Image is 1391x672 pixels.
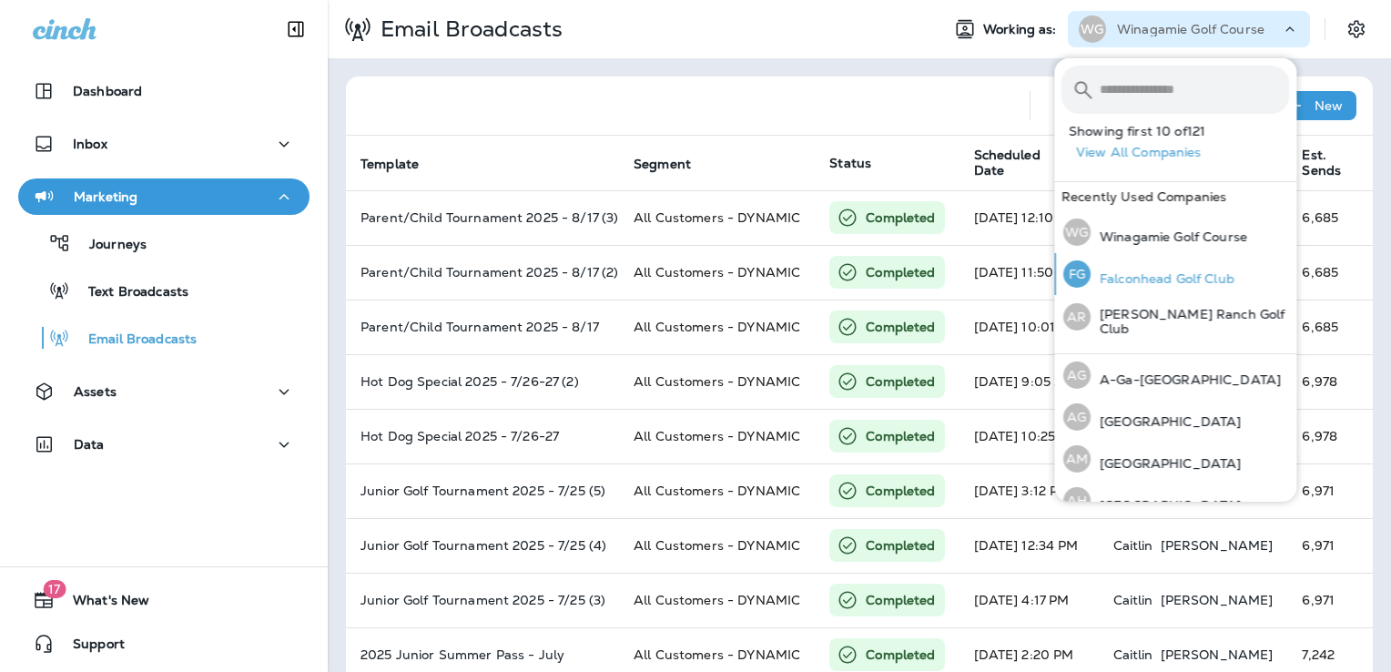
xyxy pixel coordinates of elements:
[55,636,125,658] span: Support
[1054,211,1296,253] button: WGWinagamie Golf Course
[1287,300,1372,354] td: 6,685
[1302,148,1365,178] span: Est. Sends
[1063,361,1091,389] div: AG
[1063,260,1091,288] div: FG
[1287,354,1372,409] td: 6,978
[1054,253,1296,295] button: FGFalconhead Golf Club
[1161,647,1274,662] p: [PERSON_NAME]
[866,372,935,391] p: Completed
[18,178,310,215] button: Marketing
[1091,456,1241,471] p: [GEOGRAPHIC_DATA]
[959,354,1099,409] td: [DATE] 9:05 AM
[974,148,1068,178] span: Scheduled Date
[18,582,310,618] button: 17What's New
[959,190,1099,245] td: [DATE] 12:10 PM
[1315,98,1343,113] p: New
[1079,15,1106,43] div: WG
[360,320,604,334] p: Parent/Child Tournament 2025 - 8/17
[634,647,800,663] span: All Customers - DYNAMIC
[866,482,935,500] p: Completed
[634,592,800,608] span: All Customers - DYNAMIC
[1113,647,1153,662] p: Caitlin
[70,331,197,349] p: Email Broadcasts
[634,483,800,499] span: All Customers - DYNAMIC
[1287,463,1372,518] td: 6,971
[71,237,147,254] p: Journeys
[1287,245,1372,300] td: 6,685
[270,11,321,47] button: Collapse Sidebar
[360,484,604,498] p: Junior Golf Tournament 2025 - 7/25 (5)
[1054,396,1296,438] button: AG[GEOGRAPHIC_DATA]
[866,427,935,445] p: Completed
[1063,303,1091,331] div: AR
[70,284,188,301] p: Text Broadcasts
[18,73,310,109] button: Dashboard
[360,210,604,225] p: Parent/Child Tournament 2025 - 8/17 (3)
[974,148,1091,178] span: Scheduled Date
[634,156,715,172] span: Segment
[18,126,310,162] button: Inbox
[1340,13,1373,46] button: Settings
[959,409,1099,463] td: [DATE] 10:25 AM
[1113,538,1153,553] p: Caitlin
[634,157,691,172] span: Segment
[360,538,604,553] p: Junior Golf Tournament 2025 - 7/25 (4)
[983,22,1061,37] span: Working as:
[43,580,66,598] span: 17
[1161,593,1274,607] p: [PERSON_NAME]
[360,429,604,443] p: Hot Dog Special 2025 - 7/26-27
[1287,518,1372,573] td: 6,971
[1287,409,1372,463] td: 6,978
[1054,438,1296,480] button: AM[GEOGRAPHIC_DATA]
[373,15,563,43] p: Email Broadcasts
[1054,295,1296,339] button: AR[PERSON_NAME] Ranch Golf Club
[866,591,935,609] p: Completed
[1063,445,1091,473] div: AM
[1091,307,1289,336] p: [PERSON_NAME] Ranch Golf Club
[1091,271,1234,286] p: Falconhead Golf Club
[1054,182,1296,211] div: Recently Used Companies
[1287,573,1372,627] td: 6,971
[360,265,604,280] p: Parent/Child Tournament 2025 - 8/17 (2)
[866,209,935,227] p: Completed
[959,463,1099,518] td: [DATE] 3:12 PM
[74,384,117,399] p: Assets
[55,593,149,615] span: What's New
[1063,219,1091,246] div: WG
[18,224,310,262] button: Journeys
[829,155,871,171] span: Status
[1045,87,1081,124] button: Search Email Broadcasts
[1113,593,1153,607] p: Caitlin
[18,626,310,662] button: Support
[1091,372,1281,387] p: A-Ga-[GEOGRAPHIC_DATA]
[360,374,604,389] p: Hot Dog Special 2025 - 7/26-27 (2)
[1054,354,1296,396] button: AGA-Ga-[GEOGRAPHIC_DATA]
[866,318,935,336] p: Completed
[634,428,800,444] span: All Customers - DYNAMIC
[360,593,604,607] p: Junior Golf Tournament 2025 - 7/25 (3)
[634,264,800,280] span: All Customers - DYNAMIC
[634,209,800,226] span: All Customers - DYNAMIC
[74,437,105,452] p: Data
[1091,229,1247,244] p: Winagamie Golf Course
[1091,414,1241,429] p: [GEOGRAPHIC_DATA]
[959,573,1099,627] td: [DATE] 4:17 PM
[1091,498,1241,513] p: [GEOGRAPHIC_DATA]
[360,647,604,662] p: 2025 Junior Summer Pass - July
[1161,538,1274,553] p: [PERSON_NAME]
[866,646,935,664] p: Completed
[1287,190,1372,245] td: 6,685
[1117,22,1264,36] p: Winagamie Golf Course
[959,518,1099,573] td: [DATE] 12:34 PM
[634,319,800,335] span: All Customers - DYNAMIC
[866,263,935,281] p: Completed
[1063,403,1091,431] div: AG
[18,373,310,410] button: Assets
[634,373,800,390] span: All Customers - DYNAMIC
[1069,124,1296,138] p: Showing first 10 of 121
[73,84,142,98] p: Dashboard
[1063,487,1091,514] div: AH
[360,157,419,172] span: Template
[634,537,800,554] span: All Customers - DYNAMIC
[73,137,107,151] p: Inbox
